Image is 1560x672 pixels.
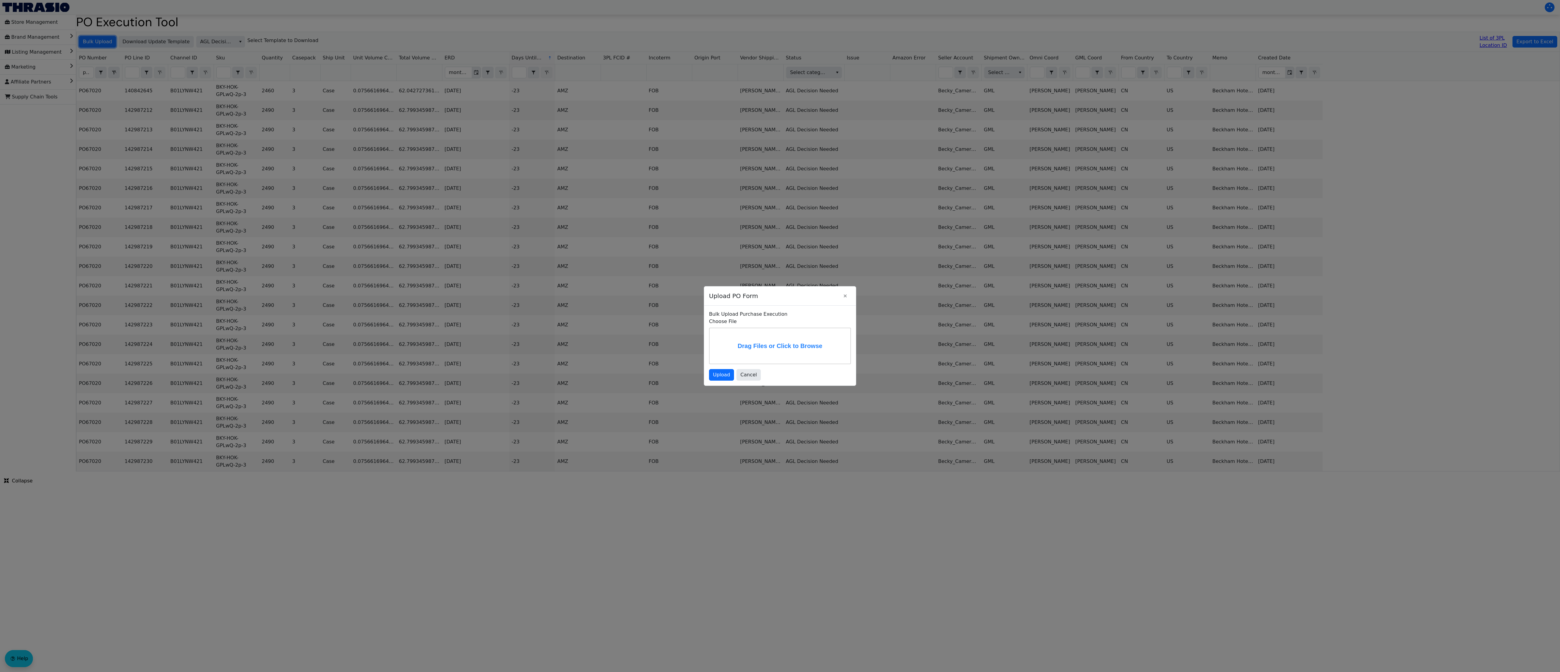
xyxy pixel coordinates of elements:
span: Cancel [740,371,757,379]
label: Drag Files or Click to Browse [710,328,850,364]
span: Upload [713,371,730,379]
button: Close [839,290,851,302]
button: Cancel [736,369,761,381]
label: Choose File [709,318,851,325]
button: Upload [709,369,734,381]
span: Upload PO Form [709,288,839,304]
p: Bulk Upload Purchase Execution [709,311,851,318]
